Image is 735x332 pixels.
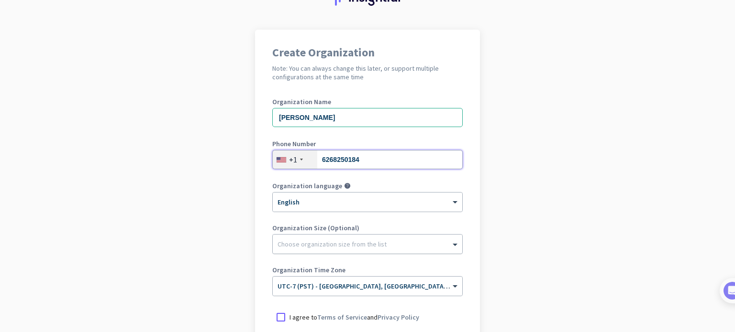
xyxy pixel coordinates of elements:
input: 201-555-0123 [272,150,463,169]
input: What is the name of your organization? [272,108,463,127]
i: help [344,182,351,189]
h1: Create Organization [272,47,463,58]
label: Phone Number [272,140,463,147]
label: Organization language [272,182,342,189]
label: Organization Name [272,98,463,105]
p: I agree to and [290,312,419,322]
a: Terms of Service [317,313,367,321]
h2: Note: You can always change this later, or support multiple configurations at the same time [272,64,463,81]
div: +1 [289,155,297,164]
label: Organization Time Zone [272,267,463,273]
a: Privacy Policy [378,313,419,321]
label: Organization Size (Optional) [272,225,463,231]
